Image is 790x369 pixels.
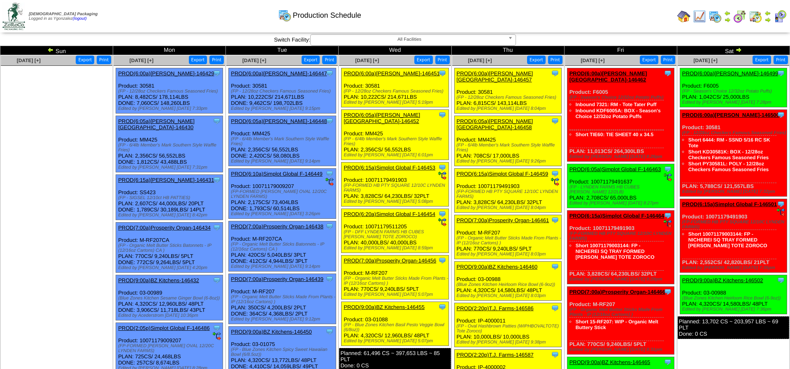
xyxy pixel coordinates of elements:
[231,223,323,230] a: PROD(7:00a)Prosperity Organ-146438
[688,137,770,149] a: Short 6444: RM - SSND 5/16 RC SK Tote
[567,287,674,355] div: Product: M-RF207 PLAN: 770CS / 9,240LBS / 5PLT
[342,110,448,160] div: Product: MM425 PLAN: 2,356CS / 56,552LBS
[213,324,221,332] img: Tooltip
[118,195,223,200] div: (FP - SIGSEL 12/10ct HB PATTIES)
[680,275,787,314] div: Product: 03-00988 PLAN: 4,320CS / 14,580LBS / 48PLT
[118,70,214,77] a: PROD(6:00a)[PERSON_NAME]-146429
[344,292,448,297] div: Edited by [PERSON_NAME] [DATE] 5:07pm
[213,276,221,284] img: Tooltip
[777,276,785,284] img: Tooltip
[438,210,446,218] img: Tooltip
[231,276,323,282] a: PROD(7:00a)Prosperity Organ-146439
[457,305,534,311] a: PROD(2:20p)T.J. Farms-146586
[118,213,223,218] div: Edited by [PERSON_NAME] [DATE] 8:42pm
[344,70,439,77] a: PROD(6:00a)[PERSON_NAME]-146451
[231,171,323,177] a: PROD(6:10a)Simplot Global F-146449
[551,169,559,178] img: Tooltip
[325,178,334,186] img: ediSmall.gif
[118,118,195,130] a: PROD(6:05a)[PERSON_NAME][GEOGRAPHIC_DATA]-146430
[231,295,335,304] div: (FP - Organic Melt Butter Sticks Made From Plants - IP (12/16oz Cartons) )
[231,118,327,124] a: PROD(6:05a)[PERSON_NAME]-146448
[2,2,25,30] img: zoroco-logo-small.webp
[682,130,787,135] div: (FP - 12/28oz Checkers Famous Seasoned Fries)
[664,173,672,181] img: ediSmall.gif
[344,258,436,264] a: PROD(7:00a)Prosperity Organ-146456
[454,262,561,301] div: Product: 03-00988 PLAN: 4,320CS / 14,580LBS / 48PLT
[231,70,327,77] a: PROD(6:00a)[PERSON_NAME]-146447
[682,70,778,77] a: PROD(6:00a)[PERSON_NAME]-146499
[325,69,334,77] img: Tooltip
[344,137,448,146] div: (FP - 6/4lb Member's Mark Southern Style Waffle Fries)
[688,231,767,248] a: Short 10071179003144: FP - NICHEREI SQ TRAY FORMED [PERSON_NAME] TOTE ZOROCO
[569,347,674,352] div: Edited by [PERSON_NAME] [DATE] 8:31pm
[457,352,534,358] a: PROD(2:20p)T.J. Farms-146587
[229,116,336,166] div: Product: MM425 PLAN: 2,356CS / 56,552LBS DONE: 2,420CS / 58,080LBS
[229,169,336,219] div: Product: 10071179009207 PLAN: 2,175CS / 73,404LBS DONE: 1,793CS / 60,514LBS
[213,176,221,184] img: Tooltip
[468,58,492,63] a: [DATE] [+]
[118,296,223,301] div: (Blue Zones Kitchen Sesame Ginger Bowl (6-8oz))
[118,143,223,153] div: (FP - 6/4lb Member's Mark Southern Style Waffle Fries)
[551,304,559,312] img: Tooltip
[682,89,787,94] div: (FP - Season's Choice 12/32oz Potato Puffs)
[551,216,559,224] img: Tooltip
[749,10,762,23] img: calendarinout.gif
[438,218,446,226] img: ediSmall.gif
[213,117,221,125] img: Tooltip
[209,56,224,64] button: Print
[344,183,448,193] div: (FP-FORMED HB PTY SQUARE 12/10C LYNDEN FARMS)
[325,327,334,336] img: Tooltip
[551,262,559,271] img: Tooltip
[47,46,54,53] img: arrowleft.gif
[688,161,769,172] a: Short PY30581L: POLY - 12/28oz Checkers Famous Seasoned Fries
[567,68,674,162] div: Product: F6005 PLAN: 11,013CS / 264,300LBS
[438,69,446,77] img: Tooltip
[774,56,788,64] button: Print
[457,324,561,334] div: (FP - Oval Hashbrown Patties (WIPHBOVALTOTE) Tote Zoroco)
[677,46,790,55] td: Sat
[229,221,336,272] div: Product: M-RF207CA PLAN: 420CS / 5,040LBS / 3PLT DONE: 412CS / 4,944LBS / 3PLT
[342,255,448,299] div: Product: M-RF207 PLAN: 770CS / 9,240LBS / 5PLT
[569,70,647,83] a: PROD(6:00a)[PERSON_NAME][GEOGRAPHIC_DATA]-146462
[118,343,223,353] div: (FP-FORMED [PERSON_NAME] OVAL 12/20C LYNDEN FARMS)
[774,10,787,23] img: calendarcustomer.gif
[231,189,335,199] div: (FP-FORMED [PERSON_NAME] OVAL 12/20C LYNDEN FARMS)
[29,12,98,21] span: Logged in as Ygonzalez
[640,56,658,64] button: Export
[724,10,731,16] img: arrowleft.gif
[438,111,446,119] img: Tooltip
[777,200,785,208] img: Tooltip
[231,347,335,357] div: (FP - Blue Zones Kitchen Spicy Sweet Hawaiian Bowl (6/8.5oz))
[694,58,718,63] a: [DATE] [+]
[764,16,771,23] img: arrowright.gif
[231,89,335,94] div: (FP - 12/28oz Checkers Famous Seasoned Fries)
[0,46,113,55] td: Sun
[118,325,210,331] a: PROD(2:05p)Simplot Global F-146486
[454,303,561,347] div: Product: IP-4000011 PLAN: 10,000LBS / 10,000LBS
[344,276,448,286] div: (FP - Organic Melt Butter Sticks Made From Plants - IP (12/16oz Cartons) )
[113,46,226,55] td: Mon
[435,56,450,64] button: Print
[680,68,787,107] div: Product: F6005 PLAN: 1,042CS / 25,000LBS
[709,10,722,23] img: calendarprod.gif
[724,16,731,23] img: arrowright.gif
[777,208,785,216] img: ediSmall.gif
[76,56,94,64] button: Export
[682,265,787,270] div: Edited by [PERSON_NAME] [DATE] 7:35pm
[664,288,672,296] img: Tooltip
[576,132,653,137] a: Short TIE60: TIE SHEET 40 x 34.5
[457,340,561,345] div: Edited by [PERSON_NAME] [DATE] 9:38pm
[231,264,335,269] div: Edited by [PERSON_NAME] [DATE] 9:14pm
[457,189,561,199] div: (FP-FORMED HB PTY SQUARE 12/10C LYNDEN FARMS)
[231,211,335,216] div: Edited by [PERSON_NAME] [DATE] 3:26pm
[339,46,451,55] td: Wed
[17,58,41,63] span: [DATE] [+]
[777,111,785,119] img: Tooltip
[242,58,266,63] a: [DATE] [+]
[322,56,337,64] button: Print
[457,282,561,287] div: (Blue Zones Kitchen Heirloom Rice Bowl (6-9oz))
[213,69,221,77] img: Tooltip
[688,149,769,160] a: Short KD30581K: BOX - 12/28oz Checkers Famous Seasoned Fries
[325,169,334,178] img: Tooltip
